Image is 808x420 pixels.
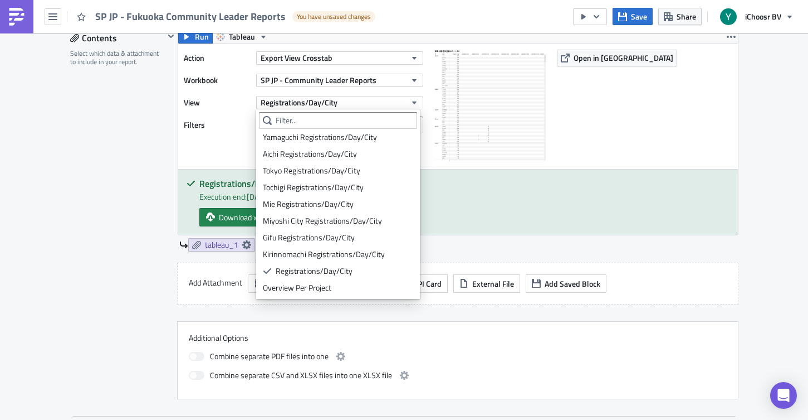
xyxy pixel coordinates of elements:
[188,238,255,252] a: tableau_1
[4,4,317,32] span: 関係者の皆様 みんなのおうちに[GEOGRAPHIC_DATA]別週次登録レポートを添付にてご確認ください。
[713,4,800,29] button: iChoosr BV
[189,274,242,291] label: Add Attachment
[263,165,413,176] div: Tokyo Registrations/Day/City
[4,4,532,70] body: Rich Text Area. Press ALT-0 for help.
[263,148,413,160] div: Aichi Registrations/Day/City
[8,8,26,26] img: PushMetrics
[263,215,413,226] div: Miyoshi City Registrations/Day/City
[178,30,213,44] button: Run
[70,49,164,66] div: Select which data & attachment to include in your report.
[770,382,797,409] div: Open Intercom Messenger
[613,8,653,25] button: Save
[677,11,696,22] span: Share
[4,33,160,42] span: ご質問等あれば、担当までご連絡ください。
[184,94,251,111] label: View
[205,240,238,250] span: tableau_1
[229,30,255,44] span: Tableau
[453,274,520,293] button: External File
[526,274,606,293] button: Add Saved Block
[199,208,272,226] a: Download xlsx
[263,199,413,210] div: Mie Registrations/Day/City
[248,274,308,293] button: SQL Query
[195,30,209,44] span: Run
[259,112,417,129] input: Filter...
[631,11,647,22] span: Save
[256,51,423,65] button: Export View Crosstab
[210,350,329,363] span: Combine separate PDF files into one
[212,30,272,44] button: Tableau
[184,72,251,89] label: Workbook
[263,232,413,243] div: Gifu Registrations/Day/City
[261,52,332,64] span: Export View Crosstab
[199,191,729,202] div: Execution end: [DATE] 07:19:13
[256,96,423,109] button: Registrations/Day/City
[658,8,702,25] button: Share
[219,211,266,223] span: Download xlsx
[545,278,600,289] span: Add Saved Block
[276,265,413,277] div: Registrations/Day/City
[199,179,729,188] h5: Registrations/Day/City
[472,278,514,289] span: External File
[719,7,738,26] img: Avatar
[210,369,392,382] span: Combine separate CSV and XLSX files into one XLSX file
[256,74,423,87] button: SP JP - Community Leader Reports
[394,274,448,293] button: KPI Card
[4,60,90,69] span: アイチューザー株式会社
[745,11,781,22] span: iChoosr BV
[297,12,371,21] span: You have unsaved changes
[164,30,178,43] button: Hide content
[263,132,413,143] div: Yamaguchi Registrations/Day/City
[263,249,413,260] div: Kirinnomachi Registrations/Day/City
[574,52,673,64] span: Open in [GEOGRAPHIC_DATA]
[70,30,164,46] div: Contents
[413,278,442,289] span: KPI Card
[189,333,727,343] label: Additional Options
[557,50,677,66] button: Open in [GEOGRAPHIC_DATA]
[261,96,337,108] span: Registrations/Day/City
[261,74,376,86] span: SP JP - Community Leader Reports
[184,117,251,133] label: Filters
[263,182,413,193] div: Tochigi Registrations/Day/City
[4,47,97,56] span: よろしくお願い致します。
[184,50,251,66] label: Action
[95,10,287,23] span: SP JP - Fukuoka Community Leader Reports
[434,50,546,161] img: View Image
[263,282,413,293] div: Overview Per Project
